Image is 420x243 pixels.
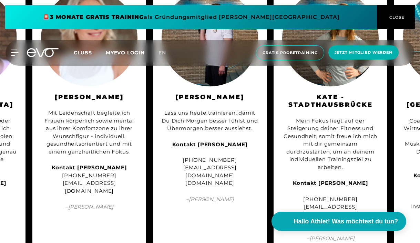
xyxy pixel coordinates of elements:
span: – [PERSON_NAME] [282,235,379,243]
a: Clubs [74,49,106,56]
button: Hallo Athlet! Was möchtest du tun? [272,212,406,231]
div: [PHONE_NUMBER] [EMAIL_ADDRESS][DOMAIN_NAME] Web: [DOMAIN_NAME] [282,196,379,226]
div: Lass uns heute trainieren, damit Du Dich Morgen besser fühlst und Übermorgen besser aussiehst. [162,109,258,133]
button: CLOSE [377,5,415,29]
h3: KATE - STADTHAUSBRÜCKE [282,93,379,109]
a: MYEVO LOGIN [106,50,145,56]
span: Gratis Probetraining [263,50,318,56]
div: Mein Fokus liegt auf der Steigerung deiner Fitness und Gesundheit, somit freue ich mich mit dir g... [282,117,379,171]
span: – [PERSON_NAME] [41,203,137,211]
span: CLOSE [388,14,404,20]
strong: Kontakt [PERSON_NAME] [52,164,127,171]
h3: [PERSON_NAME] [41,93,137,101]
span: en [158,50,166,56]
span: – [PERSON_NAME] [162,196,258,203]
div: [PHONE_NUMBER] [EMAIL_ADDRESS][DOMAIN_NAME] [DOMAIN_NAME] [162,141,258,187]
div: Mit Leidenschaft begleite ich Frauen körperlich sowie mental aus ihrer Komfortzone zu ihrer Wunsc... [41,109,137,156]
strong: Kontakt [PERSON_NAME] [293,180,368,186]
a: Gratis Probetraining [254,45,326,60]
strong: Kontakt [PERSON_NAME] [172,141,248,148]
a: Jetzt Mitglied werden [326,45,401,60]
h3: [PERSON_NAME] [162,93,258,101]
span: Clubs [74,50,92,56]
a: en [158,49,174,57]
div: [PHONE_NUMBER] [EMAIL_ADDRESS][DOMAIN_NAME] [41,164,137,195]
span: Hallo Athlet! Was möchtest du tun? [294,217,398,226]
span: Jetzt Mitglied werden [335,50,392,55]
